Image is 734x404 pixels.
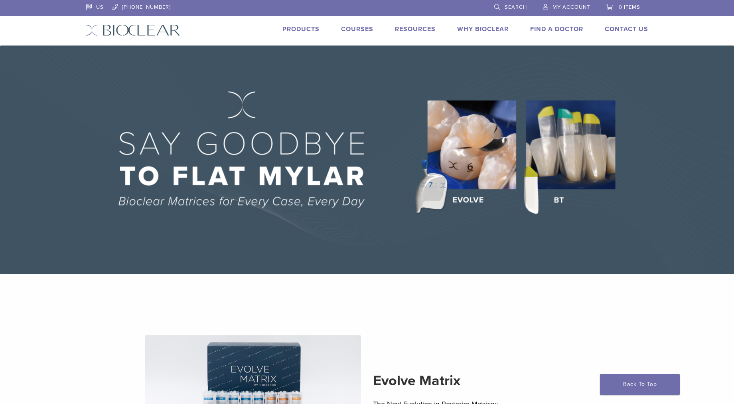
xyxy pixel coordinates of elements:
a: Resources [395,25,436,33]
span: 0 items [619,4,640,10]
a: Contact Us [605,25,648,33]
a: Why Bioclear [457,25,509,33]
a: Courses [341,25,373,33]
span: Search [505,4,527,10]
span: My Account [552,4,590,10]
a: Back To Top [600,374,680,395]
a: Products [282,25,320,33]
a: Find A Doctor [530,25,583,33]
img: Bioclear [86,24,180,36]
h2: Evolve Matrix [373,371,590,390]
